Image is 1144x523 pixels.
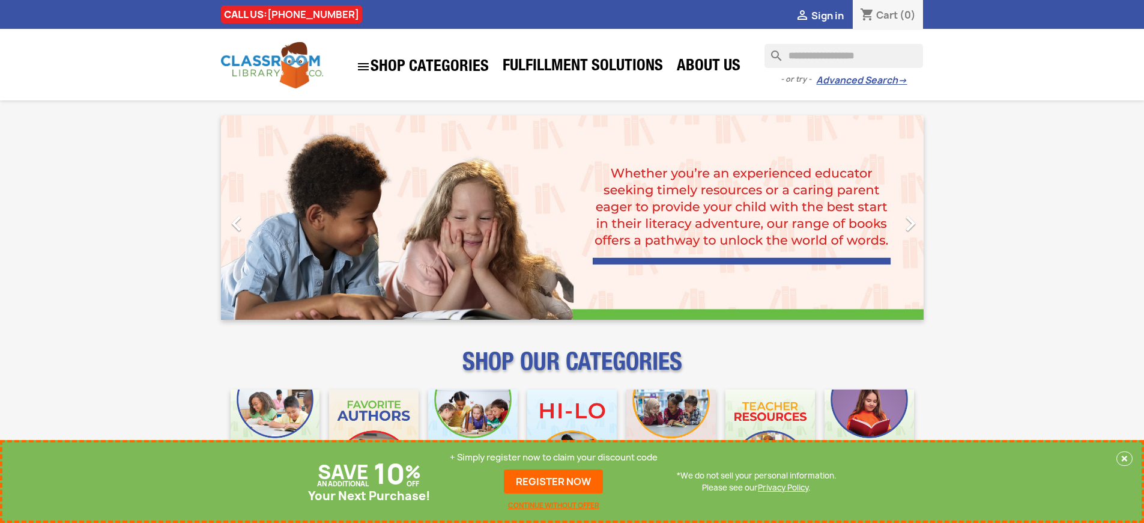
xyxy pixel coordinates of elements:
a: SHOP CATEGORIES [350,54,495,80]
a: Fulfillment Solutions [497,55,669,79]
img: CLC_Favorite_Authors_Mobile.jpg [329,390,419,479]
img: CLC_HiLo_Mobile.jpg [527,390,617,479]
img: CLC_Dyslexia_Mobile.jpg [825,390,914,479]
p: SHOP OUR CATEGORIES [221,358,924,380]
i:  [895,209,925,239]
a: [PHONE_NUMBER] [267,8,359,21]
i:  [795,9,810,23]
img: CLC_Bulk_Mobile.jpg [231,390,320,479]
div: CALL US: [221,5,362,23]
ul: Carousel container [221,115,924,320]
a: Advanced Search→ [816,75,907,87]
i:  [356,60,371,74]
span: Sign in [811,9,844,22]
a: About Us [671,55,746,79]
img: CLC_Fiction_Nonfiction_Mobile.jpg [626,390,716,479]
i: shopping_cart [860,8,874,23]
span: - or try - [781,73,816,85]
i:  [222,209,252,239]
span: (0) [900,8,916,22]
span: Cart [876,8,898,22]
i: search [764,44,779,58]
a: Next [818,115,924,320]
input: Search [764,44,923,68]
a:  Sign in [795,9,844,22]
img: CLC_Phonics_And_Decodables_Mobile.jpg [428,390,518,479]
a: Previous [221,115,327,320]
img: Classroom Library Company [221,42,323,88]
img: CLC_Teacher_Resources_Mobile.jpg [725,390,815,479]
span: → [898,75,907,87]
